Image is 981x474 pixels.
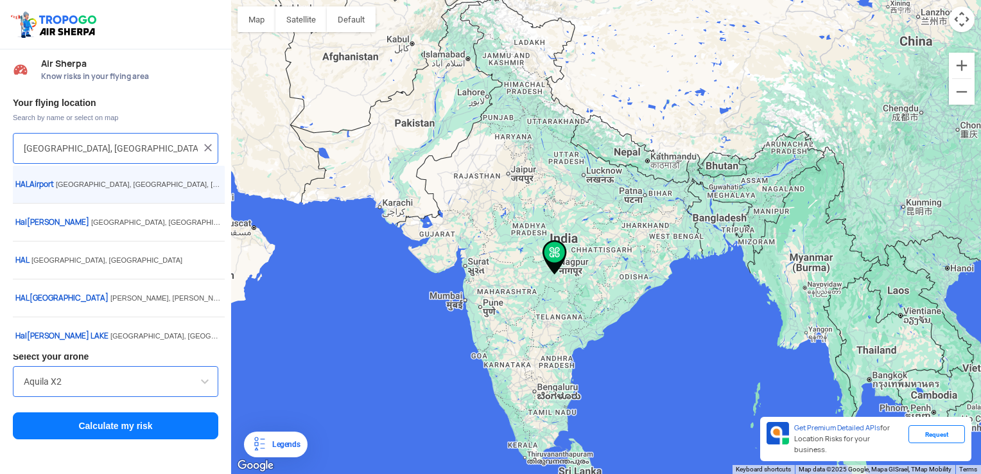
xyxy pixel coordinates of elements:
[799,466,951,473] span: Map data ©2025 Google, Mapa GISrael, TMap Mobility
[949,53,975,78] button: Zoom in
[31,256,182,264] span: [GEOGRAPHIC_DATA], [GEOGRAPHIC_DATA]
[91,218,242,226] span: [GEOGRAPHIC_DATA], [GEOGRAPHIC_DATA]
[275,6,327,32] button: Show satellite imagery
[56,180,361,188] span: [GEOGRAPHIC_DATA], [GEOGRAPHIC_DATA], [GEOGRAPHIC_DATA], [GEOGRAPHIC_DATA]
[234,457,277,474] img: Google
[15,255,30,265] span: HAL
[13,412,218,439] button: Calculate my risk
[24,374,207,389] input: Search by name or Brand
[15,293,30,303] span: HAL
[234,457,277,474] a: Open this area in Google Maps (opens a new window)
[13,112,218,123] span: Search by name or select on map
[238,6,275,32] button: Show street map
[15,179,56,189] span: Airport
[15,179,30,189] span: HAL
[959,466,977,473] a: Terms
[949,79,975,105] button: Zoom out
[908,425,965,443] div: Request
[13,98,218,107] h3: Your flying location
[10,10,101,39] img: ic_tgdronemaps.svg
[252,437,267,452] img: Legends
[24,141,198,156] input: Search your flying location
[15,217,91,227] span: [PERSON_NAME]
[736,465,791,474] button: Keyboard shortcuts
[41,58,218,69] span: Air Sherpa
[41,71,218,82] span: Know risks in your flying area
[267,437,300,452] div: Legends
[110,294,428,302] span: [PERSON_NAME], [PERSON_NAME], Marathahalli, [GEOGRAPHIC_DATA], [GEOGRAPHIC_DATA]
[949,6,975,32] button: Map camera controls
[13,62,28,77] img: Risk Scores
[794,423,880,432] span: Get Premium Detailed APIs
[15,293,110,303] span: [GEOGRAPHIC_DATA]
[110,332,629,340] span: [GEOGRAPHIC_DATA], [GEOGRAPHIC_DATA], [PERSON_NAME][GEOGRAPHIC_DATA], [GEOGRAPHIC_DATA], [GEOGRAP...
[15,331,110,341] span: [PERSON_NAME] LAKE
[789,422,908,456] div: for Location Risks for your business.
[767,422,789,444] img: Premium APIs
[15,331,27,341] span: Hal
[13,352,218,361] h3: Select your drone
[15,217,27,227] span: Hal
[202,141,214,154] img: ic_close.png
